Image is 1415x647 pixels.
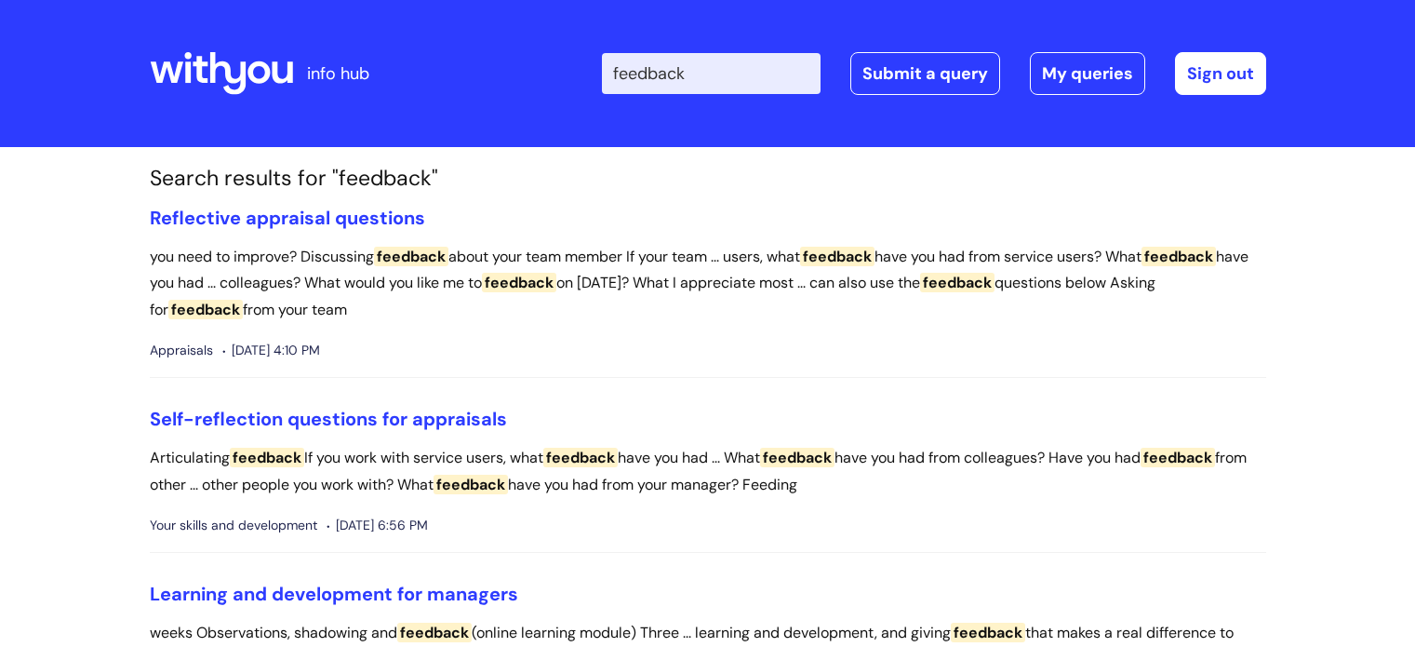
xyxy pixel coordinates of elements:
[150,206,425,230] a: Reflective appraisal questions
[543,448,618,467] span: feedback
[150,445,1266,499] p: Articulating If you work with service users, what have you had ... What have you had from colleag...
[150,582,518,606] a: Learning and development for managers
[602,52,1266,95] div: | -
[602,53,821,94] input: Search
[150,407,507,431] a: Self-reflection questions for appraisals
[1141,247,1216,266] span: feedback
[150,244,1266,324] p: you need to improve? Discussing about your team member If your team ... users, what have you had ...
[374,247,448,266] span: feedback
[482,273,556,292] span: feedback
[1175,52,1266,95] a: Sign out
[434,475,508,494] span: feedback
[327,514,428,537] span: [DATE] 6:56 PM
[920,273,995,292] span: feedback
[397,623,472,642] span: feedback
[222,339,320,362] span: [DATE] 4:10 PM
[168,300,243,319] span: feedback
[1030,52,1145,95] a: My queries
[1141,448,1215,467] span: feedback
[951,623,1025,642] span: feedback
[150,514,317,537] span: Your skills and development
[230,448,304,467] span: feedback
[800,247,874,266] span: feedback
[760,448,834,467] span: feedback
[150,166,1266,192] h1: Search results for "feedback"
[307,59,369,88] p: info hub
[850,52,1000,95] a: Submit a query
[150,339,213,362] span: Appraisals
